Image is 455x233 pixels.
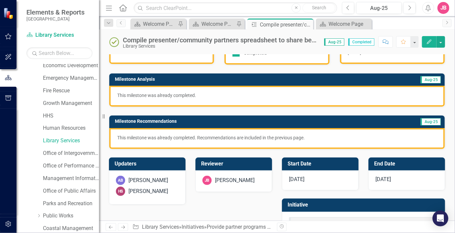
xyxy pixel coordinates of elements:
div: Welcome Page [329,20,370,28]
h3: Initiative [288,202,442,208]
a: Office of Public Affairs [43,187,99,195]
h3: Milestone Recommendations [115,119,359,124]
div: Compile presenter/community partners spreadsheet to share between libraries and parks departments. [260,21,312,29]
a: Office of Intergovernmental Affairs [43,150,99,157]
input: Search Below... [26,47,92,59]
a: Welcome Page [132,20,176,28]
a: Provide partner programs via collaboration between Library and Parks & Recreation [207,224,400,230]
span: [DATE] [289,176,304,182]
a: Public Works [43,212,99,220]
span: [DATE] [375,176,391,182]
a: Management Information Systems [43,175,99,182]
div: AB [116,176,125,185]
img: Completed [109,37,120,47]
h3: Reviewer [201,161,269,167]
a: Library Services [26,31,92,39]
a: Office of Performance & Transparency [43,162,99,170]
div: HS [116,187,125,196]
button: Aug-25 [356,2,402,14]
div: Library Services [123,44,318,49]
h3: End Date [374,161,442,167]
button: JB [437,2,449,14]
span: Completed [348,38,374,46]
input: Search ClearPoint... [134,2,337,14]
div: Welcome Page [201,20,235,28]
h3: Updaters [115,161,182,167]
a: HHS [43,112,99,120]
div: Welcome Page [143,20,176,28]
a: Coastal Management [43,225,99,232]
span: Elements & Reports [26,8,85,16]
a: Welcome Page [318,20,370,28]
div: [PERSON_NAME] [128,177,168,184]
div: [PERSON_NAME] [215,177,255,184]
a: Welcome Page [191,20,235,28]
a: Human Resources [43,124,99,132]
a: Growth Management [43,100,99,107]
button: Search [302,3,335,13]
img: ClearPoint Strategy [3,8,15,19]
img: Not Defined [293,220,300,228]
a: Library Services [142,224,179,230]
a: Emergency Management [43,74,99,82]
div: Compile presenter/community partners spreadsheet to share between libraries and parks departments. [123,36,318,44]
div: » » » [132,223,272,231]
span: Aug-25 [421,76,441,83]
a: Initiatives [182,224,204,230]
a: Economic Development [43,62,99,70]
h3: Start Date [288,161,355,167]
span: Search [312,5,326,10]
span: Aug-25 [324,38,344,46]
small: [GEOGRAPHIC_DATA] [26,16,85,22]
a: Library Services [43,137,99,145]
p: This milestone was already completed. Recommendations are included in the previous page. [117,134,437,141]
span: [DATE] [348,50,362,55]
div: [PERSON_NAME] [128,188,168,195]
a: Parks and Recreation [43,200,99,208]
span: Aug-25 [421,118,441,125]
a: Fire Rescue [43,87,99,95]
h3: Milestone Analysis [115,77,330,82]
div: JB [202,176,212,185]
div: Open Intercom Messenger [433,210,448,226]
p: This milestone was already completed. [117,92,437,99]
div: Aug-25 [359,4,400,12]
